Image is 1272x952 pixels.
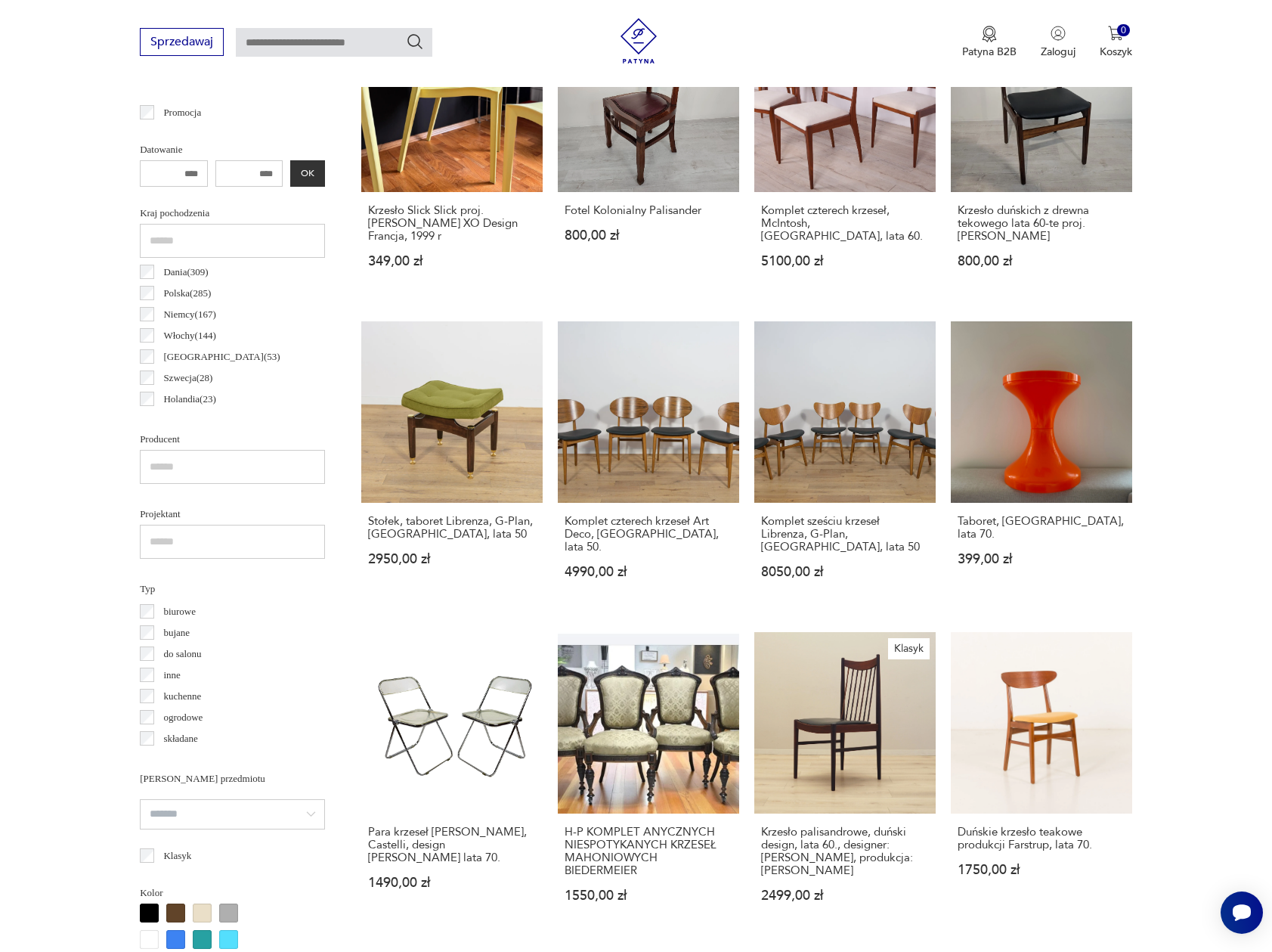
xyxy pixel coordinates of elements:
[558,632,739,932] a: H-P KOMPLET ANYCZNYCH NIESPOTYKANYCH KRZESEŁ MAHONIOWYCH BIEDERMEIERH-P KOMPLET ANYCZNYCH NIESPOT...
[558,321,739,608] a: Komplet czterech krzeseł Art Deco, Wielka Brytania, lata 50.Komplet czterech krzeseł Art Deco, [G...
[163,752,190,768] p: taboret
[163,625,190,641] p: bujane
[140,205,325,222] p: Kraj pochodzenia
[565,515,732,554] h3: Komplet czterech krzeseł Art Deco, [GEOGRAPHIC_DATA], lata 50.
[290,160,325,187] button: OK
[958,553,1125,566] p: 399,00 zł
[958,255,1125,268] p: 800,00 zł
[163,730,197,747] p: składane
[163,709,203,726] p: ogrodowe
[368,553,536,566] p: 2950,00 zł
[1108,26,1123,41] img: Ikona koszyka
[951,632,1132,932] a: Duńskie krzesło teakowe produkcji Farstrup, lata 70.Duńskie krzesło teakowe produkcji Farstrup, l...
[140,431,325,448] p: Producent
[163,349,280,365] p: [GEOGRAPHIC_DATA] ( 53 )
[951,11,1132,297] a: Krzesło duńskich z drewna tekowego lata 60-te proj. Erik BuchKrzesło duńskich z drewna tekowego l...
[958,204,1125,243] h3: Krzesło duńskich z drewna tekowego lata 60-te proj. [PERSON_NAME]
[958,864,1125,876] p: 1750,00 zł
[1117,24,1130,37] div: 0
[565,566,732,578] p: 4990,00 zł
[761,566,929,578] p: 8050,00 zł
[163,306,215,323] p: Niemcy ( 167 )
[163,285,211,302] p: Polska ( 285 )
[1041,26,1075,59] button: Zaloguj
[754,321,936,608] a: Komplet sześciu krzeseł Librenza, G-Plan, Wielka Brytania, lata 50Komplet sześciu krzeseł Librenz...
[163,370,212,386] p: Szwecja ( 28 )
[163,264,208,281] p: Dania ( 309 )
[361,321,543,608] a: Stołek, taboret Librenza, G-Plan, Wielka Brytania, lata 50Stołek, taboret Librenza, G-Plan, [GEOG...
[163,848,191,864] p: Klasyk
[962,26,1017,59] button: Patyna B2B
[754,632,936,932] a: KlasykKrzesło palisandrowe, duński design, lata 60., designer: Arne Vodder, produkcja: SibastKrze...
[1100,26,1132,59] button: 0Koszyk
[406,33,424,51] button: Szukaj
[140,581,325,597] p: Typ
[761,255,929,268] p: 5100,00 zł
[140,141,325,158] p: Datowanie
[616,18,661,64] img: Patyna - sklep z meblami i dekoracjami vintage
[754,11,936,297] a: Komplet czterech krzeseł, McIntosh, Wielka Brytania, lata 60.Komplet czterech krzeseł, McIntosh, ...
[361,632,543,932] a: Para krzeseł Plia Anonima, Castelli, design Giancarlo Piretti lata 70.Para krzeseł [PERSON_NAME],...
[958,515,1125,541] h3: Taboret, [GEOGRAPHIC_DATA], lata 70.
[140,28,224,56] button: Sprzedawaj
[163,688,201,705] p: kuchenne
[761,515,929,554] h3: Komplet sześciu krzeseł Librenza, G-Plan, [GEOGRAPHIC_DATA], lata 50
[163,667,180,684] p: inne
[361,11,543,297] a: Krzesło Slick Slick proj. Philippe Starck XO Design Francja, 1999 rKrzesło Slick Slick proj. [PER...
[962,26,1017,59] a: Ikona medaluPatyna B2B
[565,204,732,217] h3: Fotel Kolonialny Palisander
[982,26,997,42] img: Ikona medalu
[565,889,732,902] p: 1550,00 zł
[163,412,209,429] p: Czechy ( 20 )
[163,327,215,344] p: Włochy ( 144 )
[140,506,325,523] p: Projektant
[368,515,536,541] h3: Stołek, taboret Librenza, G-Plan, [GEOGRAPHIC_DATA], lata 50
[140,38,224,48] a: Sprzedawaj
[368,826,536,864] h3: Para krzeseł [PERSON_NAME], Castelli, design [PERSON_NAME] lata 70.
[565,826,732,877] h3: H-P KOMPLET ANYCZNYCH NIESPOTYKANYCH KRZESEŁ MAHONIOWYCH BIEDERMEIER
[1221,892,1263,934] iframe: Smartsupp widget button
[761,826,929,877] h3: Krzesło palisandrowe, duński design, lata 60., designer: [PERSON_NAME], produkcja: [PERSON_NAME]
[558,11,739,297] a: Fotel Kolonialny PalisanderFotel Kolonialny Palisander800,00 zł
[565,229,732,242] p: 800,00 zł
[163,646,201,662] p: do salonu
[761,204,929,243] h3: Komplet czterech krzeseł, McIntosh, [GEOGRAPHIC_DATA], lata 60.
[958,826,1125,851] h3: Duńskie krzesło teakowe produkcji Farstrup, lata 70.
[163,104,201,121] p: Promocja
[368,876,536,889] p: 1490,00 zł
[368,255,536,268] p: 349,00 zł
[140,771,325,787] p: [PERSON_NAME] przedmiotu
[368,204,536,243] h3: Krzesło Slick Slick proj. [PERSON_NAME] XO Design Francja, 1999 r
[140,885,325,901] p: Kolor
[1100,45,1132,59] p: Koszyk
[163,603,196,620] p: biurowe
[951,321,1132,608] a: Taboret, Niemcy, lata 70.Taboret, [GEOGRAPHIC_DATA], lata 70.399,00 zł
[761,889,929,902] p: 2499,00 zł
[163,391,215,408] p: Holandia ( 23 )
[1051,26,1066,41] img: Ikonka użytkownika
[962,45,1017,59] p: Patyna B2B
[1041,45,1075,59] p: Zaloguj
